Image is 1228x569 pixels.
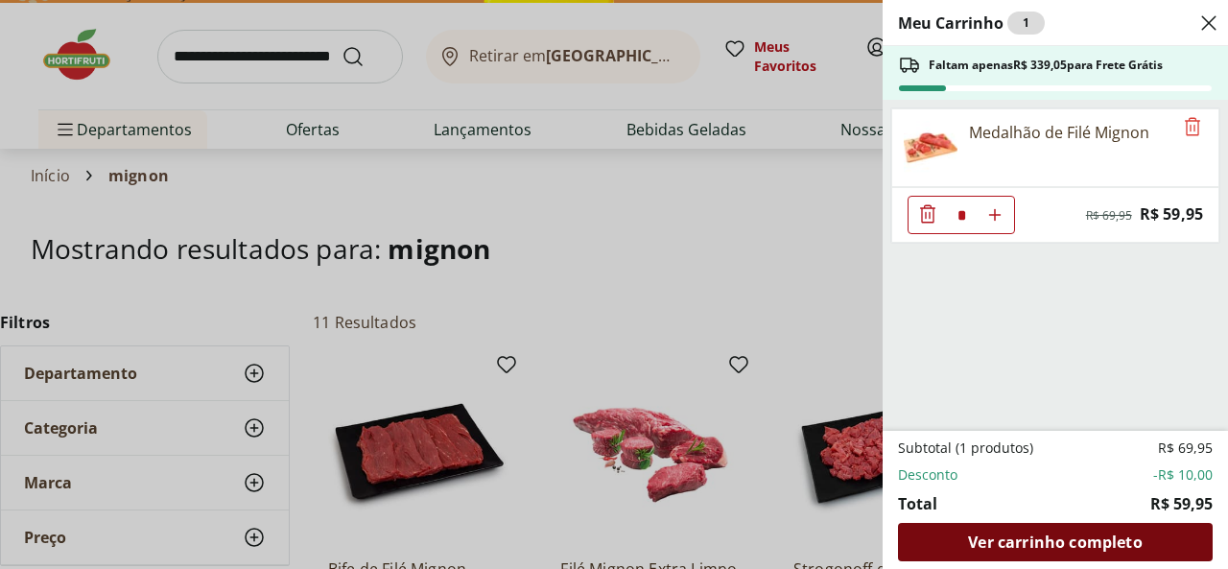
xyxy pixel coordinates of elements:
[969,121,1149,144] div: Medalhão de Filé Mignon
[1140,202,1203,227] span: R$ 59,95
[1086,208,1132,224] span: R$ 69,95
[898,523,1213,561] a: Ver carrinho completo
[898,492,937,515] span: Total
[968,534,1142,550] span: Ver carrinho completo
[976,196,1014,234] button: Aumentar Quantidade
[898,439,1033,458] span: Subtotal (1 produtos)
[1181,116,1204,139] button: Remove
[909,196,947,234] button: Diminuir Quantidade
[898,12,1045,35] h2: Meu Carrinho
[898,465,957,485] span: Desconto
[1007,12,1045,35] div: 1
[1158,439,1213,458] span: R$ 69,95
[947,197,976,233] input: Quantidade Atual
[1153,465,1213,485] span: -R$ 10,00
[929,58,1163,73] span: Faltam apenas R$ 339,05 para Frete Grátis
[1150,492,1213,515] span: R$ 59,95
